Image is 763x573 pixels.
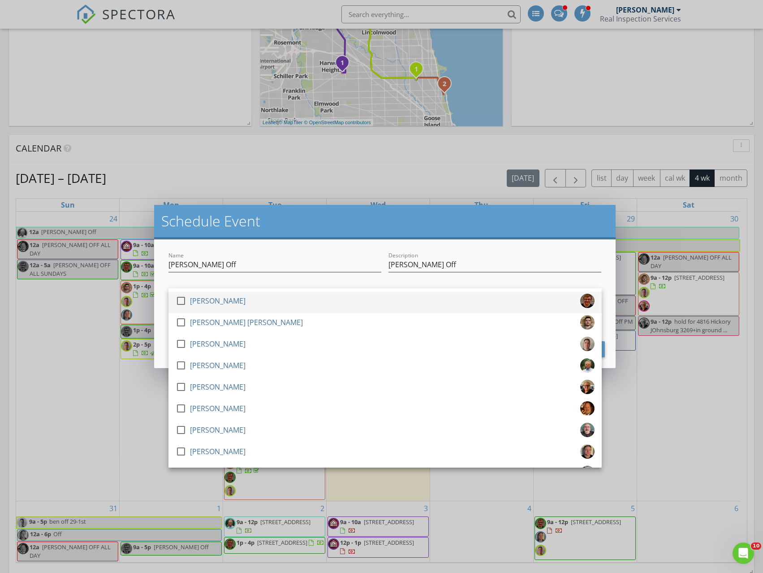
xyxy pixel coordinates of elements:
span: 10 [751,543,761,550]
div: [PERSON_NAME] [190,337,246,351]
img: selfie_2.png [580,444,595,459]
iframe: Intercom live chat [733,543,754,564]
div: [PERSON_NAME] [PERSON_NAME] [190,315,303,330]
div: [PERSON_NAME] [190,294,246,308]
div: [PERSON_NAME], ASHI Certified [190,466,295,480]
div: [PERSON_NAME] [190,444,246,459]
div: [PERSON_NAME] [190,358,246,373]
img: selfie__2.png [580,315,595,330]
img: selfie_.jpg [580,401,595,416]
img: 20140629_193914.jpg [580,358,595,373]
div: [PERSON_NAME] [190,401,246,416]
h2: Schedule Event [161,212,609,230]
div: [PERSON_NAME] [190,423,246,437]
img: selfie_.png [580,380,595,394]
img: brian.jpeg [580,294,595,308]
img: 70621596858__288f7849bc5b47598fabecf9cd2160cd.jpeg [580,423,595,437]
img: selfie.jpg [580,337,595,351]
img: thumbnail_img1351.jpg [580,466,595,480]
div: [PERSON_NAME] [190,380,246,394]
